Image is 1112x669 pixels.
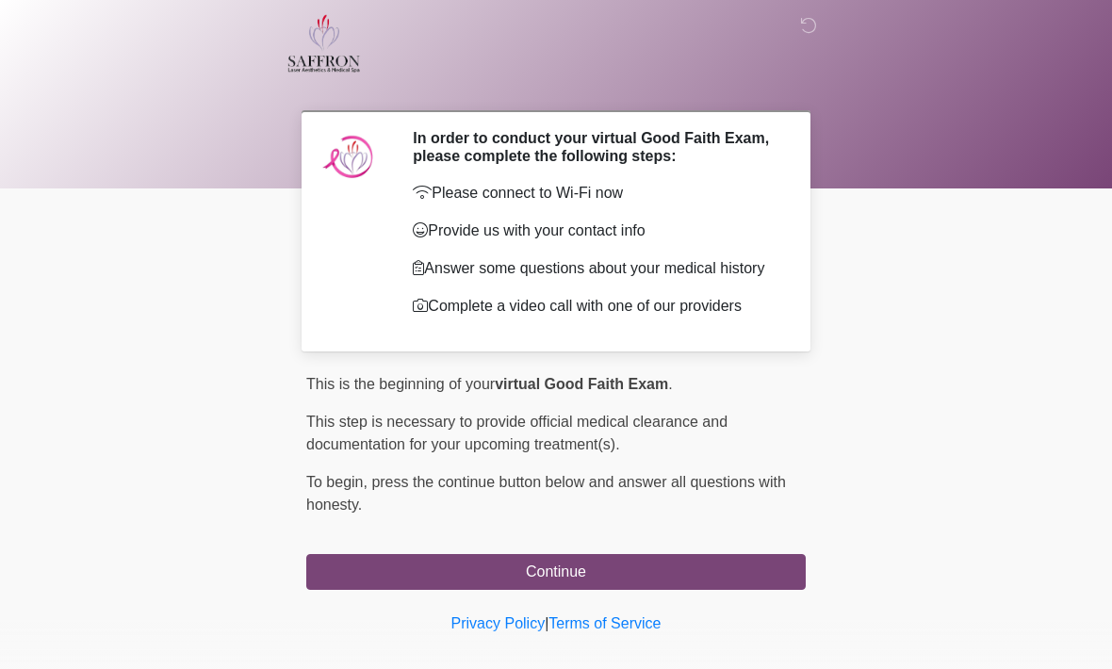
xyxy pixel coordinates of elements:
span: . [668,376,672,392]
p: Provide us with your contact info [413,220,777,242]
p: Answer some questions about your medical history [413,257,777,280]
img: Saffron Laser Aesthetics and Medical Spa Logo [287,14,361,73]
button: Continue [306,554,806,590]
h2: In order to conduct your virtual Good Faith Exam, please complete the following steps: [413,129,777,165]
a: | [545,615,548,631]
strong: virtual Good Faith Exam [495,376,668,392]
span: press the continue button below and answer all questions with honesty. [306,474,786,513]
a: Privacy Policy [451,615,546,631]
span: This is the beginning of your [306,376,495,392]
p: Please connect to Wi-Fi now [413,182,777,204]
a: Terms of Service [548,615,661,631]
img: Agent Avatar [320,129,377,186]
span: To begin, [306,474,371,490]
p: Complete a video call with one of our providers [413,295,777,318]
span: This step is necessary to provide official medical clearance and documentation for your upcoming ... [306,414,728,452]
